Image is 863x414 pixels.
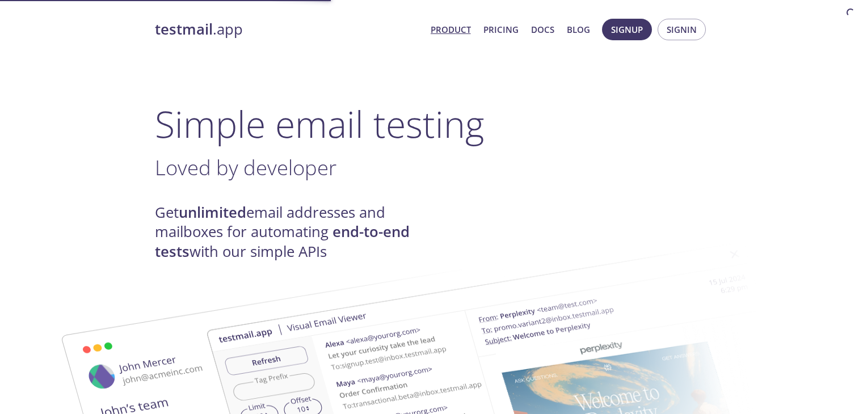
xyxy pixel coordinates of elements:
span: Loved by developer [155,153,336,181]
span: Signup [611,22,643,37]
a: Pricing [483,22,519,37]
strong: unlimited [179,202,246,222]
strong: testmail [155,19,213,39]
span: Signin [667,22,697,37]
h1: Simple email testing [155,102,709,146]
a: Docs [531,22,554,37]
a: testmail.app [155,20,422,39]
h4: Get email addresses and mailboxes for automating with our simple APIs [155,203,432,261]
a: Blog [567,22,590,37]
button: Signin [658,19,706,40]
button: Signup [602,19,652,40]
a: Product [431,22,471,37]
strong: end-to-end tests [155,222,410,261]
